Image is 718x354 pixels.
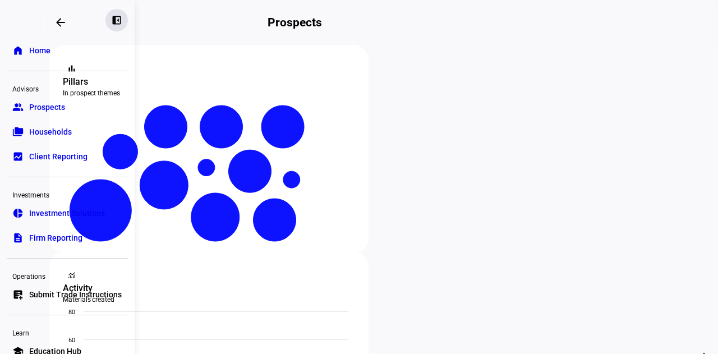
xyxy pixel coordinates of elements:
span: Home [29,45,50,56]
eth-mat-symbol: pie_chart [12,208,24,219]
h2: Prospects [268,16,321,29]
a: groupProspects [7,96,128,118]
eth-mat-symbol: bid_landscape [12,151,24,162]
span: Submit Trade Instructions [29,289,122,300]
div: In prospect themes [63,89,355,98]
eth-mat-symbol: home [12,45,24,56]
eth-mat-symbol: folder_copy [12,126,24,137]
span: Client Reporting [29,151,88,162]
a: bid_landscapeClient Reporting [7,145,128,168]
eth-mat-symbol: group [12,102,24,113]
span: Firm Reporting [29,232,82,243]
eth-mat-symbol: list_alt_add [12,289,24,300]
div: Investments [7,186,128,202]
eth-mat-symbol: left_panel_close [111,15,122,26]
span: Prospects [29,102,65,113]
div: Learn [7,324,128,340]
a: pie_chartInvestment Solutions [7,202,128,224]
div: Activity [63,282,355,295]
div: Materials created [63,295,355,304]
div: Advisors [7,80,128,96]
div: Operations [7,268,128,283]
a: folder_copyHouseholds [7,121,128,143]
eth-mat-symbol: description [12,232,24,243]
div: Pillars [63,75,355,89]
span: Investment Solutions [29,208,105,219]
a: homeHome [7,39,128,62]
a: descriptionFirm Reporting [7,227,128,249]
span: Households [29,126,72,137]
